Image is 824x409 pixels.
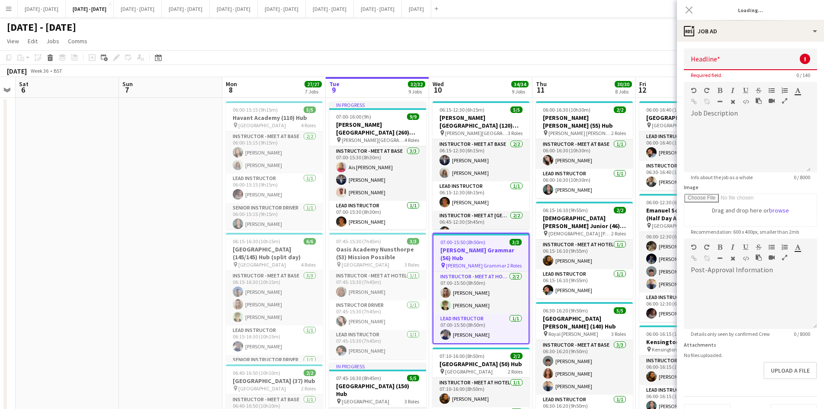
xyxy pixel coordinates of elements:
span: 5/5 [304,106,316,113]
app-card-role: Lead Instructor1/107:45-15:30 (7h45m)[PERSON_NAME] [329,330,426,359]
span: 06:00-16:30 (10h30m) [543,106,590,113]
button: [DATE] - [DATE] [258,0,306,17]
button: Paste as plain text [756,254,762,261]
label: Attachments [684,341,716,348]
span: 2 Roles [611,230,626,237]
span: 3 Roles [404,398,419,405]
span: Info about the job as a whole [684,174,760,180]
button: Ordered List [782,87,788,94]
button: [DATE] [402,0,431,17]
h3: [DEMOGRAPHIC_DATA] [PERSON_NAME] Junior (46) Mission Possible [536,214,633,230]
app-job-card: 06:00-16:40 (10h40m)2/2[GEOGRAPHIC_DATA] (63) Hub [GEOGRAPHIC_DATA]2 RolesLead Instructor1/106:00... [639,101,736,190]
h3: [GEOGRAPHIC_DATA] (37) Hub [226,377,323,385]
span: Sun [122,80,133,88]
app-card-role: Senior Instructor Driver1/1 [226,355,323,384]
app-card-role: Lead Instructor1/107:00-15:30 (8h30m)[PERSON_NAME] [329,201,426,230]
div: 9 Jobs [408,88,425,95]
span: 3 Roles [611,331,626,337]
div: In progress [329,101,426,108]
app-job-card: 06:00-15:15 (9h15m)5/5Havant Academy (110) Hub [GEOGRAPHIC_DATA]4 RolesInstructor - Meet at Base2... [226,101,323,229]
button: HTML Code [743,98,749,105]
h3: Loading... [677,4,824,16]
app-card-role: Instructor - Meet at Base2/206:00-15:15 (9h15m)[PERSON_NAME][PERSON_NAME] [226,132,323,174]
span: 2 Roles [301,385,316,392]
button: Clear Formatting [730,255,736,262]
span: 0 / 8000 [787,331,817,337]
button: Underline [743,87,749,94]
h3: [PERSON_NAME][GEOGRAPHIC_DATA] (120) Time Attack (H/D AM) [433,114,529,129]
app-card-role: Instructor - Meet at Hotel2/207:00-15:50 (8h50m)[PERSON_NAME][PERSON_NAME] [433,272,529,314]
button: Insert video [769,97,775,104]
app-job-card: 06:00-12:30 (6h30m)5/5Emanuel School (148) Hub (Half Day AM) [GEOGRAPHIC_DATA]2 RolesInstructor -... [639,194,736,322]
app-job-card: 07:45-15:30 (7h45m)3/3Oasis Academy Nunsthorpe (53) Mission Possible [GEOGRAPHIC_DATA]3 RolesInst... [329,233,426,359]
span: 06:30-16:20 (9h50m) [543,307,588,314]
span: [GEOGRAPHIC_DATA] [445,368,493,375]
span: 2/2 [510,353,523,359]
span: [GEOGRAPHIC_DATA] [652,222,699,229]
app-card-role: Lead Instructor1/106:00-16:30 (10h30m)[PERSON_NAME] [536,169,633,198]
app-job-card: 06:15-12:30 (6h15m)5/5[PERSON_NAME][GEOGRAPHIC_DATA] (120) Time Attack (H/D AM) [PERSON_NAME][GEO... [433,101,529,229]
div: 07:00-15:50 (8h50m)3/3[PERSON_NAME] Grammar (56) Hub [PERSON_NAME] Grammar2 RolesInstructor - Mee... [433,233,529,344]
button: Horizontal Line [717,98,723,105]
span: 7 [121,85,133,95]
span: 06:40-16:50 (10h10m) [233,370,280,376]
button: Upload a file [763,362,817,379]
span: [PERSON_NAME] [PERSON_NAME] [548,130,611,136]
span: Royal [PERSON_NAME] [548,331,598,337]
button: Text Color [795,87,801,94]
span: 12 [638,85,646,95]
app-card-role: Instructor - Meet at [GEOGRAPHIC_DATA]1/106:30-16:40 (10h10m)[PERSON_NAME] [639,161,736,190]
span: 3/3 [510,239,522,245]
span: 2 Roles [508,368,523,375]
button: Strikethrough [756,244,762,251]
button: HTML Code [743,255,749,262]
app-job-card: 06:15-16:30 (10h15m)6/6[GEOGRAPHIC_DATA] (145/145) Hub (split day) [GEOGRAPHIC_DATA]4 RolesInstru... [226,233,323,361]
span: 32/32 [408,81,425,87]
button: Bold [717,87,723,94]
span: Sat [19,80,29,88]
div: 06:15-16:10 (9h55m)2/2[DEMOGRAPHIC_DATA] [PERSON_NAME] Junior (46) Mission Possible [DEMOGRAPHIC_... [536,202,633,299]
span: [GEOGRAPHIC_DATA] [238,122,286,129]
h3: Oasis Academy Nunsthorpe (53) Mission Possible [329,245,426,261]
button: Unordered List [769,244,775,251]
app-card-role: Lead Instructor1/106:00-12:30 (6h30m)[PERSON_NAME] [639,293,736,322]
app-job-card: 06:00-16:30 (10h30m)2/2[PERSON_NAME] [PERSON_NAME] (55) Hub [PERSON_NAME] [PERSON_NAME]2 RolesIns... [536,101,633,198]
button: Ordered List [782,244,788,251]
span: 0 / 140 [789,72,817,78]
span: 30/30 [615,81,632,87]
button: [DATE] - [DATE] [306,0,354,17]
span: 06:00-16:15 (10h15m) [646,331,694,337]
span: 9 [328,85,340,95]
h3: Emanuel School (148) Hub (Half Day AM) [639,206,736,222]
div: In progress [329,363,426,370]
span: Comms [68,37,87,45]
span: Wed [433,80,444,88]
button: Italic [730,244,736,251]
h1: [DATE] - [DATE] [7,21,76,34]
span: 3 Roles [508,130,523,136]
span: 06:00-16:40 (10h40m) [646,106,694,113]
span: 4 Roles [301,122,316,129]
span: 2 Roles [507,262,522,269]
span: [GEOGRAPHIC_DATA] [342,398,389,405]
app-card-role: Instructor - Meet at Base3/306:30-16:20 (9h50m)[PERSON_NAME][PERSON_NAME][PERSON_NAME] [536,340,633,395]
span: Tue [329,80,340,88]
h3: [GEOGRAPHIC_DATA] (150) Hub [329,382,426,398]
span: 11 [535,85,547,95]
button: Text Color [795,244,801,251]
button: Paste as plain text [756,97,762,104]
span: Kensington Prep [652,346,687,353]
app-job-card: In progress07:00-16:00 (9h)9/9[PERSON_NAME][GEOGRAPHIC_DATA] (260) Hub [PERSON_NAME][GEOGRAPHIC_D... [329,101,426,229]
app-card-role: Instructor - Meet at Base1/106:00-16:30 (10h30m)[PERSON_NAME] [536,139,633,169]
a: View [3,35,22,47]
app-card-role: Instructor - Meet at Base3/306:15-16:30 (10h15m)[PERSON_NAME][PERSON_NAME][PERSON_NAME] [226,271,323,325]
span: 5/5 [407,375,419,381]
h3: [PERSON_NAME] [PERSON_NAME] (55) Hub [536,114,633,129]
a: Jobs [43,35,63,47]
span: 3/3 [407,238,419,245]
span: 06:00-12:30 (6h30m) [646,199,691,206]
